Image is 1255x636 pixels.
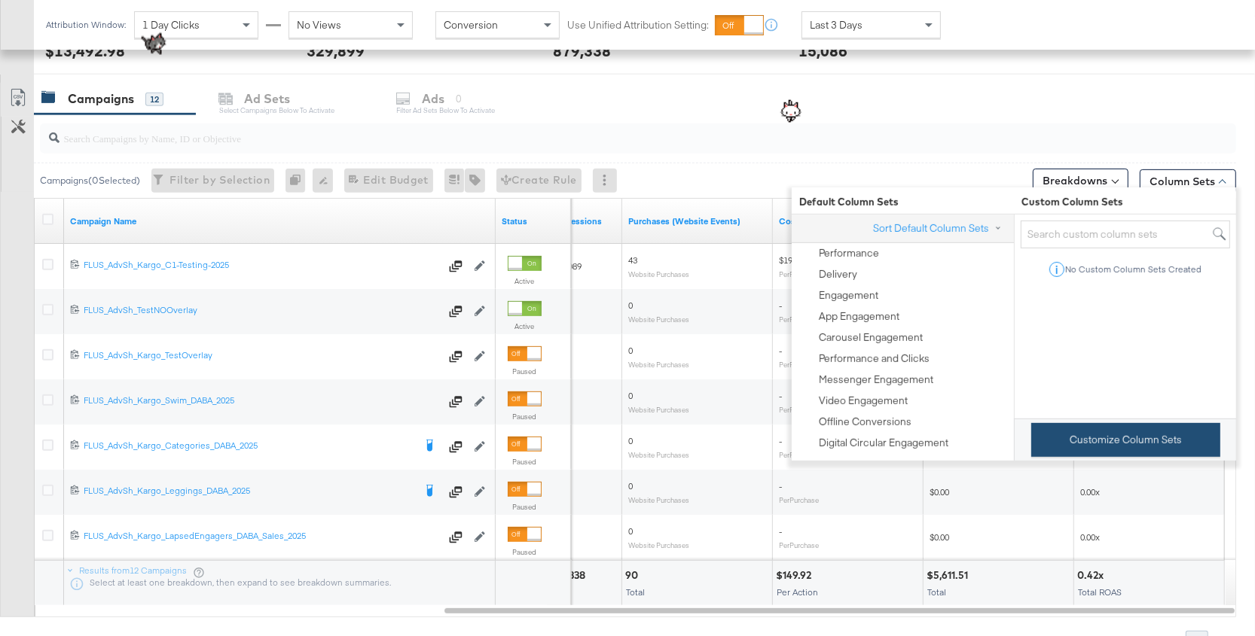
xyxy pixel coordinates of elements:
[779,215,924,227] a: The average cost for each purchase tracked by your Custom Audience pixel on your website after pe...
[553,215,616,227] a: The number of times your ad was served. On mobile apps an ad is counted as served the first time ...
[776,568,816,583] div: $149.92
[628,480,633,491] span: 0
[779,360,819,369] sub: Per Purchase
[84,394,440,409] a: FLUS_AdvSh_Kargo_Swim_DABA_2025
[84,349,440,364] a: FLUS_AdvSh_Kargo_TestOverlay
[927,568,973,583] div: $5,611.51
[1014,195,1123,209] span: Custom Column Sets
[508,547,542,557] label: Paused
[1077,568,1108,583] div: 0.42x
[84,259,440,274] a: FLUS_AdvSh_Kargo_C1-Testing-2025
[930,486,949,498] span: $0.00
[508,457,542,467] label: Paused
[779,300,782,311] span: -
[628,345,633,356] span: 0
[84,304,440,319] a: FLUS_AdvSh_TestNOOverlay
[930,531,949,543] span: $0.00
[810,18,863,32] span: Last 3 Days
[628,540,689,549] sub: Website Purchases
[502,215,565,227] a: Shows the current state of your Ad Campaign.
[84,485,414,500] a: FLUS_AdvSh_Kargo_Leggings_DABA_2025
[84,304,440,316] div: FLUS_AdvSh_TestNOOverlay
[628,450,689,459] sub: Website Purchases
[1080,486,1100,498] span: 0.00x
[1078,586,1122,598] span: Total ROAS
[145,93,163,106] div: 12
[84,530,440,545] a: FLUS_AdvSh_Kargo_LapsedEngagers_DABA_Sales_2025
[1080,531,1100,543] span: 0.00x
[70,215,490,227] a: Your campaign name.
[40,174,140,187] div: Campaigns ( 0 Selected)
[819,373,933,387] div: Messenger Engagement
[779,435,782,446] span: -
[553,40,611,62] div: 879,338
[819,309,899,324] div: App Engagement
[779,254,808,266] span: $191.33
[1064,264,1202,275] div: No Custom Column Sets Created
[779,525,782,537] span: -
[508,412,542,421] label: Paused
[779,345,782,356] span: -
[628,525,633,537] span: 0
[628,300,633,311] span: 0
[927,586,946,598] span: Total
[628,435,633,446] span: 0
[84,530,440,542] div: FLUS_AdvSh_Kargo_LapsedEngagers_DABA_Sales_2025
[628,254,637,266] span: 43
[625,568,643,583] div: 90
[1021,221,1230,248] input: Search custom column sets
[297,18,341,32] span: No Views
[819,267,857,281] div: Delivery
[872,221,1008,236] button: Sort Default Column Sets
[142,18,200,32] span: 1 Day Clicks
[628,215,767,227] a: The number of times a purchase was made tracked by your Custom Audience pixel on your website aft...
[819,415,911,429] div: Offline Conversions
[84,259,440,271] div: FLUS_AdvSh_Kargo_C1-Testing-2025
[307,40,365,62] div: 329,899
[628,360,689,369] sub: Website Purchases
[779,269,819,278] sub: Per Purchase
[567,18,709,32] label: Use Unified Attribution Setting:
[792,195,1014,209] span: Default Column Sets
[84,440,414,455] a: FLUS_AdvSh_Kargo_Categories_DABA_2025
[1140,169,1236,193] button: Column Sets
[779,405,819,414] sub: Per Purchase
[779,450,819,459] sub: Per Purchase
[779,480,782,491] span: -
[628,405,689,414] sub: Website Purchases
[508,276,542,286] label: Active
[136,25,173,62] img: zsQGBzo3YEfDHe5IWGUvk0AAAAASUVORK5CYII=
[819,436,948,450] div: Digital Circular Engagement
[628,495,689,504] sub: Website Purchases
[68,90,134,108] div: Campaigns
[626,586,645,598] span: Total
[779,540,819,549] sub: Per Purchase
[819,330,923,345] div: Carousel Engagement
[1031,423,1220,457] button: Customize Column Sets
[444,18,498,32] span: Conversion
[508,502,542,512] label: Paused
[777,586,818,598] span: Per Action
[779,495,819,504] sub: Per Purchase
[60,117,1128,147] input: Search Campaigns by Name, ID or Objective
[286,169,313,193] div: 0
[45,40,125,62] div: $13,492.98
[84,440,414,452] div: FLUS_AdvSh_Kargo_Categories_DABA_2025
[508,367,542,376] label: Paused
[1033,169,1128,193] button: Breakdowns
[819,351,930,366] div: Performance and Clicks
[84,485,414,497] div: FLUS_AdvSh_Kargo_Leggings_DABA_2025
[798,40,847,62] div: 15,086
[508,321,542,331] label: Active
[628,315,689,324] sub: Website Purchases
[45,20,127,30] div: Attribution Window:
[779,390,782,401] span: -
[779,315,819,324] sub: Per Purchase
[819,288,878,303] div: Engagement
[772,94,810,132] img: cOgGFgGDjcwAdY14whMqJKbgAAAABJRU5ErkJggg==
[628,390,633,401] span: 0
[84,349,440,361] div: FLUS_AdvSh_Kargo_TestOverlay
[84,394,440,406] div: FLUS_AdvSh_Kargo_Swim_DABA_2025
[819,246,879,260] div: Performance
[628,269,689,278] sub: Website Purchases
